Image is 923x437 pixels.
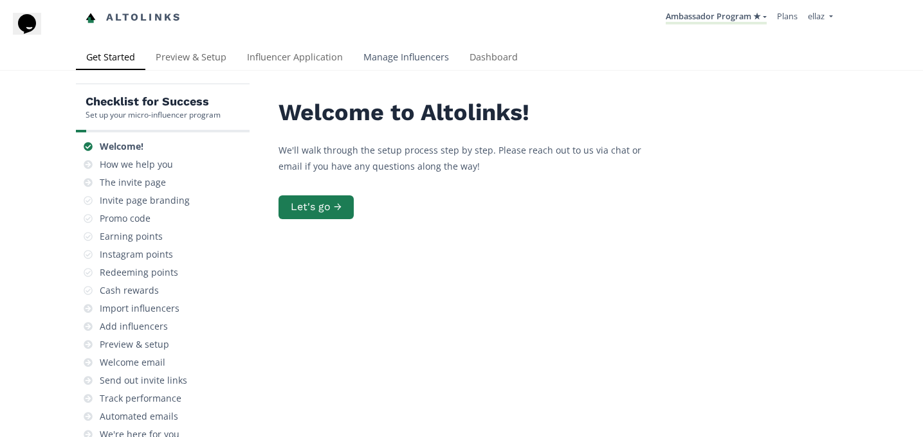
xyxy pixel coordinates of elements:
[86,94,221,109] h5: Checklist for Success
[100,374,187,387] div: Send out invite links
[13,13,54,51] iframe: chat widget
[808,10,825,22] span: ellaz
[777,10,798,22] a: Plans
[100,320,168,333] div: Add influencers
[100,410,178,423] div: Automated emails
[279,100,664,126] h2: Welcome to Altolinks!
[145,46,237,71] a: Preview & Setup
[76,46,145,71] a: Get Started
[666,10,767,24] a: Ambassador Program ★
[100,194,190,207] div: Invite page branding
[808,10,832,25] a: ellaz
[86,13,96,23] img: favicon-32x32.png
[279,142,664,174] p: We'll walk through the setup process step by step. Please reach out to us via chat or email if yo...
[100,176,166,189] div: The invite page
[279,195,354,219] button: Let's go →
[459,46,528,71] a: Dashboard
[100,230,163,243] div: Earning points
[86,109,221,120] div: Set up your micro-influencer program
[100,356,165,369] div: Welcome email
[100,392,181,405] div: Track performance
[100,338,169,351] div: Preview & setup
[100,302,179,315] div: Import influencers
[100,284,159,297] div: Cash rewards
[100,266,178,279] div: Redeeming points
[86,7,182,28] a: Altolinks
[353,46,459,71] a: Manage Influencers
[100,248,173,261] div: Instagram points
[100,158,173,171] div: How we help you
[237,46,353,71] a: Influencer Application
[100,212,151,225] div: Promo code
[100,140,143,153] div: Welcome!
